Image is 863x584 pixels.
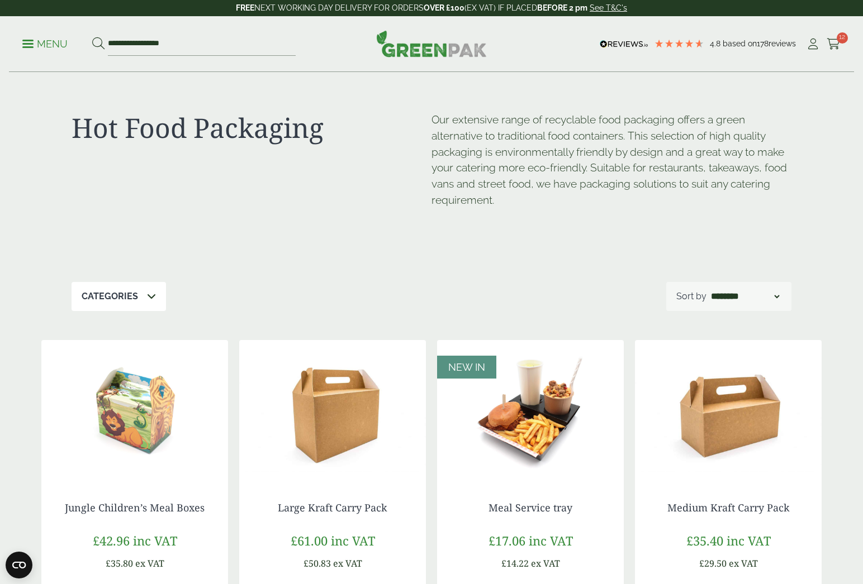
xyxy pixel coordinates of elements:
[837,32,848,44] span: 12
[6,552,32,578] button: Open CMP widget
[65,501,205,514] a: Jungle Children’s Meal Boxes
[291,532,328,549] span: £61.00
[376,30,487,57] img: GreenPak Supplies
[278,501,387,514] a: Large Kraft Carry Pack
[333,557,362,569] span: ex VAT
[93,532,130,549] span: £42.96
[676,290,706,303] p: Sort by
[239,340,426,480] img: IMG_5979 (Large)
[600,40,648,48] img: REVIEWS.io
[22,37,68,49] a: Menu
[106,557,133,569] span: £35.80
[635,340,822,480] img: IMG_5940 (Large)
[723,39,757,48] span: Based on
[699,557,727,569] span: £29.50
[489,501,572,514] a: Meal Service tray
[331,532,375,549] span: inc VAT
[531,557,560,569] span: ex VAT
[41,340,228,480] img: Jungle Childrens Meal Box v2
[590,3,627,12] a: See T&C's
[686,532,723,549] span: £35.40
[236,3,254,12] strong: FREE
[424,3,464,12] strong: OVER £100
[806,39,820,50] i: My Account
[827,39,841,50] i: Cart
[22,37,68,51] p: Menu
[729,557,758,569] span: ex VAT
[654,39,704,49] div: 4.78 Stars
[769,39,796,48] span: reviews
[135,557,164,569] span: ex VAT
[431,112,791,208] p: Our extensive range of recyclable food packaging offers a green alternative to traditional food c...
[501,557,529,569] span: £14.22
[537,3,587,12] strong: BEFORE 2 pm
[431,218,433,219] p: [URL][DOMAIN_NAME]
[827,36,841,52] a: 12
[529,532,573,549] span: inc VAT
[448,361,485,373] span: NEW IN
[667,501,790,514] a: Medium Kraft Carry Pack
[710,39,723,48] span: 4.8
[133,532,177,549] span: inc VAT
[757,39,769,48] span: 178
[489,532,525,549] span: £17.06
[437,340,624,480] img: 5430083A Dual Purpose Festival meal Tray with food contents
[82,290,138,303] p: Categories
[304,557,331,569] span: £50.83
[72,112,431,144] h1: Hot Food Packaging
[709,290,781,303] select: Shop order
[727,532,771,549] span: inc VAT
